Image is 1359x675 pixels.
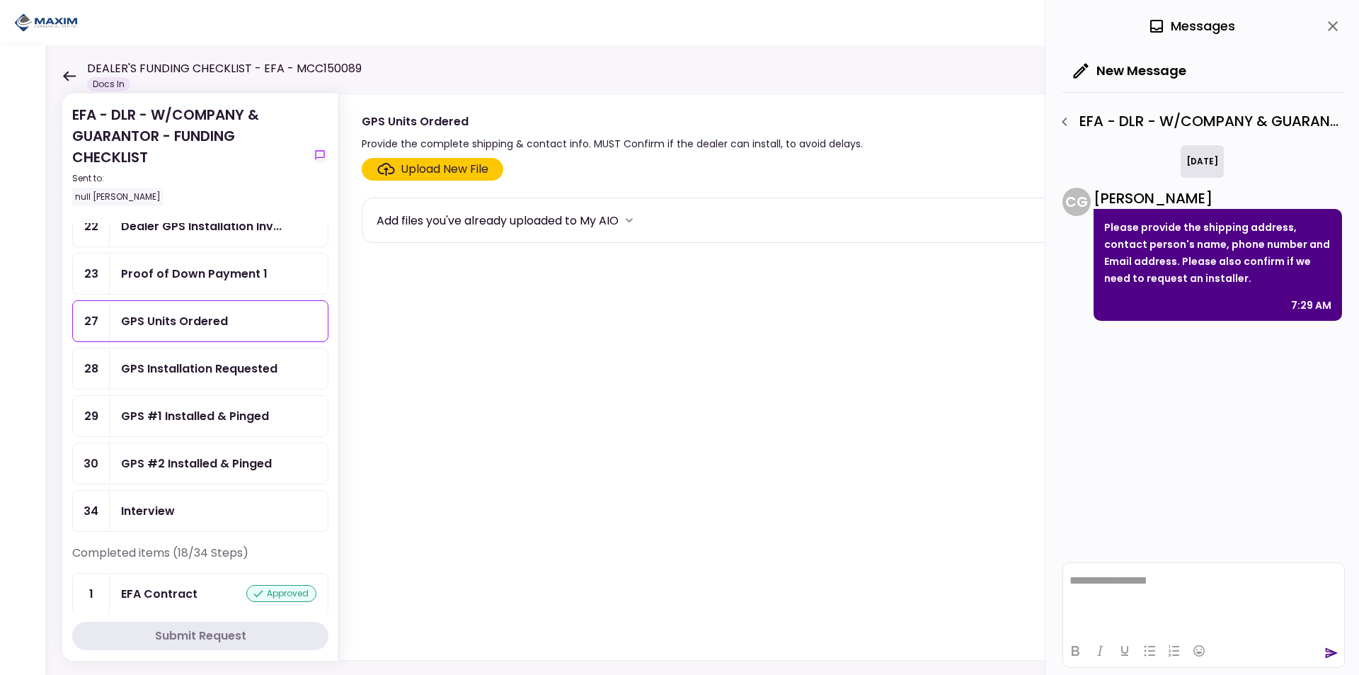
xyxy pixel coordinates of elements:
[121,407,269,425] div: GPS #1 Installed & Pinged
[121,312,228,330] div: GPS Units Ordered
[1062,188,1091,216] div: C G
[1162,641,1186,661] button: Numbered list
[73,396,110,436] div: 29
[1321,14,1345,38] button: close
[72,395,328,437] a: 29GPS #1 Installed & Pinged
[311,147,328,164] button: show-messages
[72,443,328,484] a: 30GPS #2 Installed & Pinged
[72,622,328,650] button: Submit Request
[121,217,282,235] div: Dealer GPS Installation Invoice
[1063,641,1087,661] button: Bold
[1324,646,1338,660] button: send
[87,60,362,77] h1: DEALER'S FUNDING CHECKLIST - EFA - MCC150089
[1187,641,1211,661] button: Emojis
[72,348,328,390] a: 28GPS Installation Requested
[72,104,306,206] div: EFA - DLR - W/COMPANY & GUARANTOR - FUNDING CHECKLIST
[155,628,246,645] div: Submit Request
[73,491,110,531] div: 34
[73,574,110,614] div: 1
[14,12,78,33] img: Partner icon
[121,502,175,520] div: Interview
[1137,641,1162,661] button: Bullet list
[362,135,863,152] div: Provide the complete shipping & contact info. MUST Confirm if the dealer can install, to avoid de...
[121,360,277,378] div: GPS Installation Requested
[1148,16,1235,37] div: Messages
[1291,297,1331,314] div: 7:29 AM
[338,93,1331,661] div: GPS Units OrderedProvide the complete shipping & contact info. MUST Confirm if the dealer can ins...
[362,158,503,181] span: Click here to upload the required document
[73,443,110,484] div: 30
[1181,145,1224,178] div: [DATE]
[246,585,316,602] div: approved
[121,585,197,603] div: EFA Contract
[1104,219,1331,287] p: Please provide the shipping address, contact person's name, phone number and Email address. Pleas...
[72,205,328,247] a: 22Dealer GPS Installation Invoice
[72,573,328,615] a: 1EFA Contractapproved
[619,210,640,231] button: more
[87,77,130,91] div: Docs In
[1113,641,1137,661] button: Underline
[72,490,328,532] a: 34Interview
[72,188,164,206] div: null [PERSON_NAME]
[121,265,268,283] div: Proof of Down Payment 1
[72,300,328,342] a: 27GPS Units Ordered
[73,348,110,389] div: 28
[72,545,328,573] div: Completed items (18/34 Steps)
[377,212,619,229] div: Add files you've already uploaded to My AIO
[401,161,488,178] div: Upload New File
[1063,563,1344,634] iframe: Rich Text Area
[362,113,863,130] div: GPS Units Ordered
[73,206,110,246] div: 22
[1053,110,1345,134] div: EFA - DLR - W/COMPANY & GUARANTOR - FUNDING CHECKLIST - GPS Units Ordered
[72,253,328,295] a: 23Proof of Down Payment 1
[72,172,306,185] div: Sent to:
[73,254,110,294] div: 23
[121,455,272,472] div: GPS #2 Installed & Pinged
[73,301,110,341] div: 27
[1062,52,1198,89] button: New Message
[1088,641,1112,661] button: Italic
[1094,188,1342,209] div: [PERSON_NAME]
